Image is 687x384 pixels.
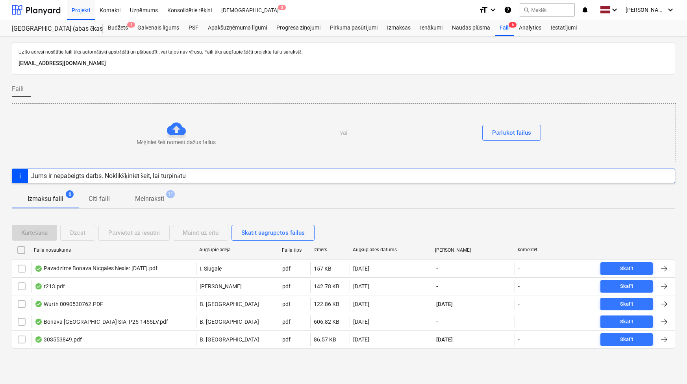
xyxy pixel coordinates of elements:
[200,318,259,326] p: B. [GEOGRAPHIC_DATA]
[600,315,653,328] button: Skatīt
[282,247,307,253] div: Faila tips
[272,20,325,36] a: Progresa ziņojumi
[382,20,415,36] a: Izmaksas
[314,265,331,272] div: 157 KB
[600,298,653,310] button: Skatīt
[520,3,575,17] button: Meklēt
[200,300,259,308] p: B. [GEOGRAPHIC_DATA]
[353,336,369,343] div: [DATE]
[103,20,133,36] div: Budžets
[518,283,520,289] div: -
[353,301,369,307] div: [DATE]
[435,318,439,326] span: -
[278,5,286,10] span: 3
[492,128,531,138] div: Pārlūkot failus
[35,283,43,289] div: OCR pabeigts
[600,262,653,275] button: Skatīt
[231,225,315,241] button: Skatīt sagrupētos failus
[495,20,514,36] a: Faili6
[200,265,222,273] p: I. Siugale
[241,228,305,238] div: Skatīt sagrupētos failus
[199,247,276,253] div: Augšupielādēja
[479,5,488,15] i: format_size
[35,301,103,307] div: Wurth 0090530762.PDF
[184,20,203,36] a: PSF
[35,319,168,325] div: Bonava [GEOGRAPHIC_DATA] SIA_P25-1455LV.pdf
[314,319,339,325] div: 606.82 KB
[518,301,520,307] div: -
[166,190,175,198] span: 11
[546,20,581,36] a: Iestatījumi
[488,5,498,15] i: keyboard_arrow_down
[353,319,369,325] div: [DATE]
[137,138,216,146] p: Mēģiniet šeit nomest dažus failus
[31,172,186,180] div: Jums ir nepabeigts darbs. Noklikšķiniet šeit, lai turpinātu
[600,333,653,346] button: Skatīt
[518,247,594,253] div: komentēt
[435,247,511,253] div: [PERSON_NAME]
[282,301,291,307] div: pdf
[314,336,336,343] div: 86.57 KB
[435,282,439,290] span: -
[282,283,291,289] div: pdf
[66,190,74,198] span: 6
[314,301,339,307] div: 122.86 KB
[282,319,291,325] div: pdf
[203,20,272,36] a: Apakšuzņēmuma līgumi
[325,20,382,36] a: Pirkuma pasūtījumi
[447,20,495,36] a: Naudas plūsma
[35,283,65,289] div: r213.pdf
[514,20,546,36] a: Analytics
[200,282,242,290] p: [PERSON_NAME]
[415,20,447,36] a: Ienākumi
[103,20,133,36] a: Budžets5
[282,336,291,343] div: pdf
[89,194,110,204] p: Citi faili
[12,103,676,162] div: Mēģiniet šeit nomest dažus failusvaiPārlūkot failus
[620,264,633,273] div: Skatīt
[314,283,339,289] div: 142.78 KB
[620,282,633,291] div: Skatīt
[135,194,164,204] p: Melnraksti
[518,336,520,343] div: -
[35,336,43,343] div: OCR pabeigts
[648,346,687,384] iframe: Chat Widget
[600,280,653,293] button: Skatīt
[35,336,82,343] div: 303553849.pdf
[34,247,193,253] div: Faila nosaukums
[518,265,520,272] div: -
[610,5,619,15] i: keyboard_arrow_down
[35,265,43,272] div: OCR pabeigts
[313,247,346,253] div: Izmērs
[35,301,43,307] div: OCR pabeigts
[626,7,665,13] span: [PERSON_NAME]
[12,25,94,33] div: [GEOGRAPHIC_DATA] (abas ēkas - PRJ2002936 un PRJ2002937) 2601965
[28,194,63,204] p: Izmaksu faili
[620,317,633,326] div: Skatīt
[282,265,291,272] div: pdf
[504,5,512,15] i: Zināšanu pamats
[133,20,184,36] a: Galvenais līgums
[518,319,520,325] div: -
[620,335,633,344] div: Skatīt
[435,336,454,343] span: [DATE]
[666,5,675,15] i: keyboard_arrow_down
[35,265,157,272] div: Pavadzīme Bonava Nīcgales Nexler [DATE].pdf
[435,300,454,308] span: [DATE]
[35,319,43,325] div: OCR pabeigts
[620,300,633,309] div: Skatīt
[12,84,24,94] span: Faili
[353,265,369,272] div: [DATE]
[509,22,517,28] span: 6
